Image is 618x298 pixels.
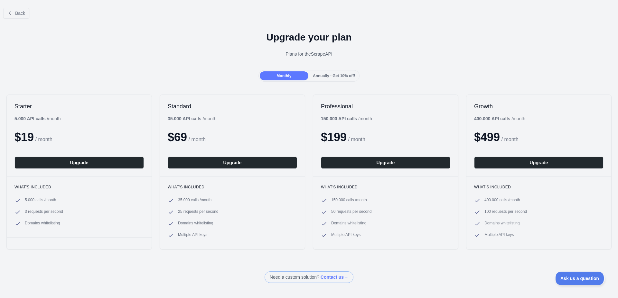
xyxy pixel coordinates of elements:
span: $ 199 [321,131,347,144]
span: $ 499 [474,131,500,144]
div: / month [474,115,525,122]
div: / month [321,115,372,122]
iframe: Help Scout Beacon - Open [556,272,605,285]
b: 400.000 API calls [474,116,510,121]
h2: Standard [168,103,297,110]
h2: Professional [321,103,450,110]
b: 150.000 API calls [321,116,357,121]
h2: Growth [474,103,604,110]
